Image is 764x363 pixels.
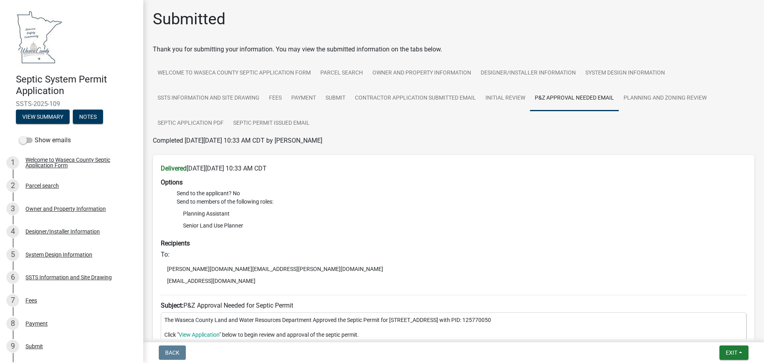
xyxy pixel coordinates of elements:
[161,275,746,287] li: [EMAIL_ADDRESS][DOMAIN_NAME]
[25,229,100,234] div: Designer/Installer Information
[719,345,748,360] button: Exit
[6,248,19,261] div: 5
[321,86,350,111] a: Submit
[16,8,63,65] img: Waseca County, Minnesota
[161,302,746,309] h6: P&Z Approval Needed for Septic Permit
[25,206,106,212] div: Owner and Property Information
[73,110,103,124] button: Notes
[161,239,190,247] strong: Recipients
[177,208,746,220] li: Planning Assistant
[153,86,264,111] a: SSTS Information and Site Drawing
[25,183,59,188] div: Parcel search
[619,86,711,111] a: Planning and Zoning Review
[161,263,746,275] li: [PERSON_NAME][DOMAIN_NAME][EMAIL_ADDRESS][PERSON_NAME][DOMAIN_NAME]
[153,61,316,86] a: Welcome to Waseca County Septic Application Form
[25,343,43,349] div: Submit
[161,251,746,258] h6: To:
[161,302,183,309] strong: Subject:
[316,61,368,86] a: Parcel search
[228,111,314,136] a: Septic Permit Issued email
[165,349,179,356] span: Back
[726,349,737,356] span: Exit
[16,74,137,97] h4: Septic System Permit Application
[25,252,92,257] div: System Design Information
[25,275,112,280] div: SSTS Information and Site Drawing
[73,114,103,120] wm-modal-confirm: Notes
[6,294,19,307] div: 7
[153,45,754,54] div: Thank you for submitting your information. You may view the submitted information on the tabs below.
[164,331,743,339] p: Click " " below to begin review and approval of the septic permit.
[16,114,70,120] wm-modal-confirm: Summary
[6,271,19,284] div: 6
[6,202,19,215] div: 3
[153,10,226,29] h1: Submitted
[179,332,219,338] a: View Application
[164,316,743,324] p: The Waseca County Land and Water Resources Department Approved the Septic Permit for [STREET_ADDR...
[16,110,70,124] button: View Summary
[481,86,530,111] a: Initial Review
[286,86,321,111] a: Payment
[581,61,670,86] a: System Design Information
[177,189,746,198] li: Send to the applicant? No
[161,179,183,186] strong: Options
[19,135,71,145] label: Show emails
[6,225,19,238] div: 4
[153,137,322,144] span: Completed [DATE][DATE] 10:33 AM CDT by [PERSON_NAME]
[6,156,19,169] div: 1
[161,165,187,172] strong: Delivered
[350,86,481,111] a: Contractor Application Submitted Email
[476,61,581,86] a: Designer/Installer Information
[16,100,127,108] span: SSTS-2025-109
[25,298,37,303] div: Fees
[6,317,19,330] div: 8
[530,86,619,111] a: P&Z Approval Needed Email
[25,157,131,168] div: Welcome to Waseca County Septic Application Form
[177,198,746,233] li: Send to members of the following roles:
[264,86,286,111] a: Fees
[153,111,228,136] a: Septic Application PDF
[6,179,19,192] div: 2
[368,61,476,86] a: Owner and Property Information
[177,220,746,232] li: Senior Land Use Planner
[6,340,19,353] div: 9
[25,321,48,326] div: Payment
[159,345,186,360] button: Back
[161,165,746,172] h6: [DATE][DATE] 10:33 AM CDT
